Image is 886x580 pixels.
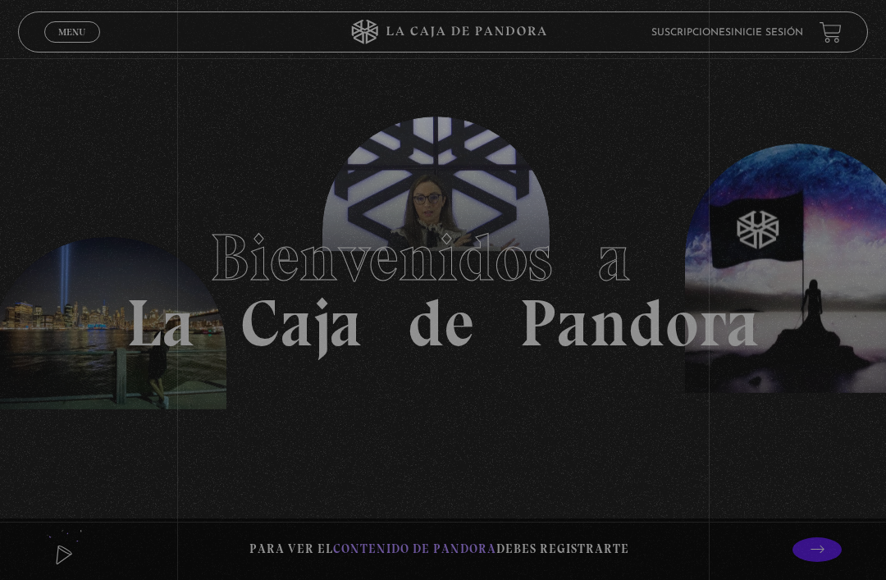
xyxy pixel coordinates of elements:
span: Bienvenidos a [210,218,676,297]
span: Cerrar [53,41,92,53]
a: Suscripciones [651,28,731,38]
span: Menu [58,27,85,37]
p: Para ver el debes registrarte [249,538,629,560]
span: contenido de Pandora [333,541,496,556]
h1: La Caja de Pandora [126,225,760,356]
a: View your shopping cart [820,21,842,43]
a: Inicie sesión [731,28,803,38]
